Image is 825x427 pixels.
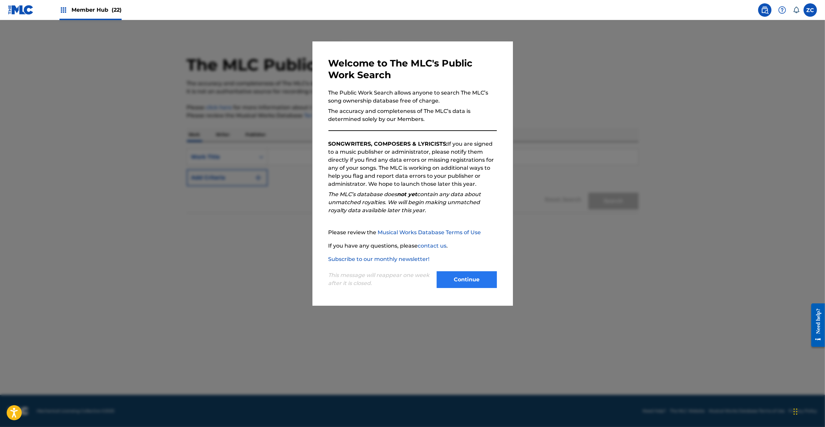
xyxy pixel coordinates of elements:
[328,107,497,123] p: The accuracy and completeness of The MLC’s data is determined solely by our Members.
[328,242,497,250] p: If you have any questions, please .
[112,7,122,13] span: (22)
[328,229,497,237] p: Please review the
[758,3,772,17] a: Public Search
[328,89,497,105] p: The Public Work Search allows anyone to search The MLC’s song ownership database free of charge.
[793,7,800,13] div: Notifications
[328,191,481,213] em: The MLC’s database does contain any data about unmatched royalties. We will begin making unmatche...
[778,6,786,14] img: help
[776,3,789,17] div: Help
[378,229,481,236] a: Musical Works Database Terms of Use
[59,6,67,14] img: Top Rightsholders
[804,3,817,17] div: User Menu
[328,256,430,262] a: Subscribe to our monthly newsletter!
[437,271,497,288] button: Continue
[328,140,497,188] p: If you are signed to a music publisher or administrator, please notify them directly if you find ...
[328,141,448,147] strong: SONGWRITERS, COMPOSERS & LYRICISTS:
[397,191,417,197] strong: not yet
[761,6,769,14] img: search
[806,298,825,352] iframe: Resource Center
[418,243,447,249] a: contact us
[328,271,433,287] p: This message will reappear one week after it is closed.
[328,57,497,81] h3: Welcome to The MLC's Public Work Search
[792,395,825,427] iframe: Chat Widget
[72,6,122,14] span: Member Hub
[794,402,798,422] div: Drag
[8,5,34,15] img: MLC Logo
